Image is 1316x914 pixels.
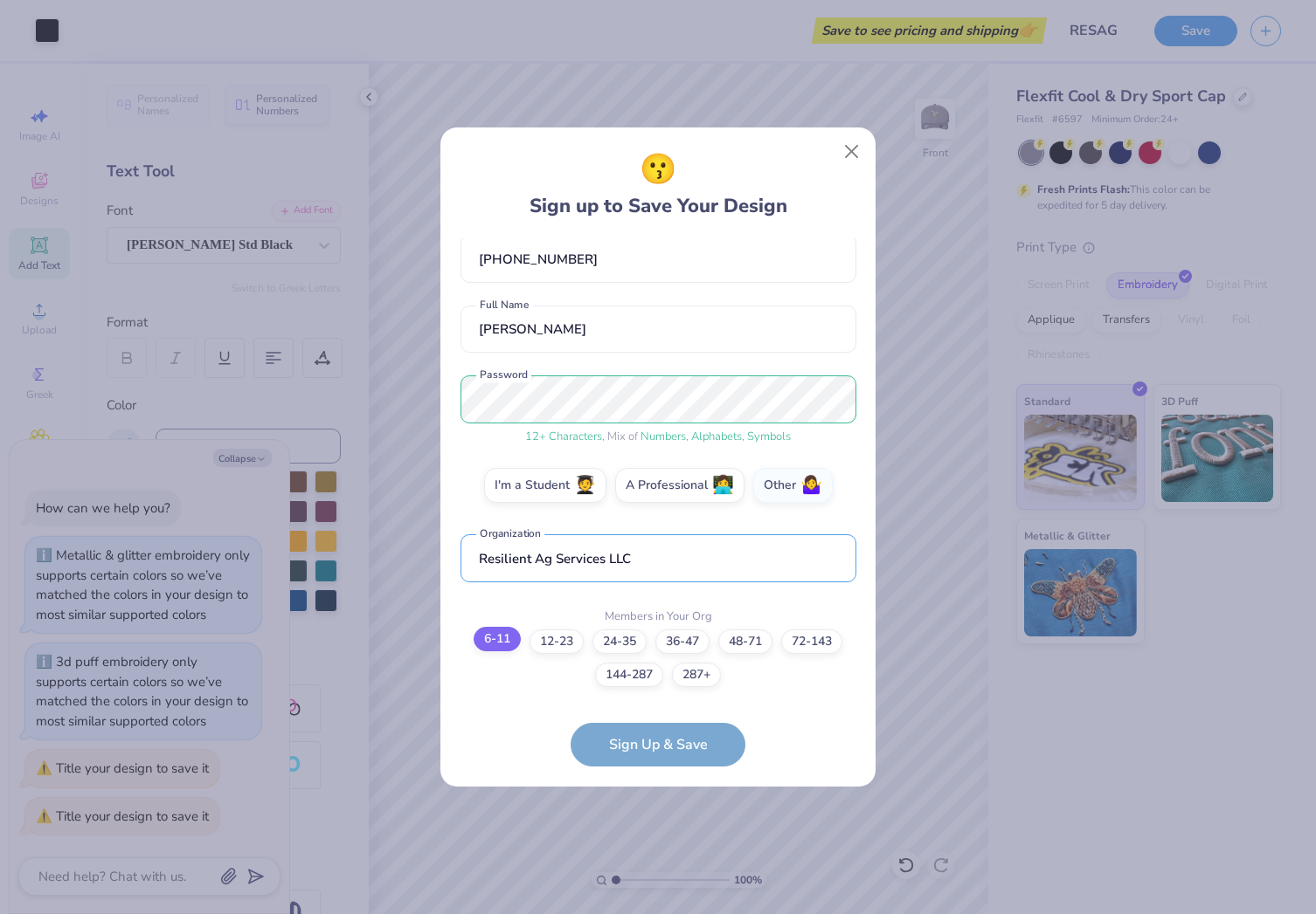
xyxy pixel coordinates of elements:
span: 😗 [640,148,676,192]
label: 287+ [672,663,721,687]
label: 6-11 [474,627,521,651]
label: 48-71 [718,629,772,654]
label: A Professional [615,468,745,503]
label: 12-23 [530,629,584,654]
button: Close [835,135,869,168]
span: Numbers [641,429,686,444]
span: 🧑‍🎓 [574,476,596,496]
label: 144-287 [595,663,663,687]
div: Sign up to Save Your Design [530,148,787,221]
span: 🤷‍♀️ [800,476,822,496]
label: Other [753,468,833,503]
span: 12 + Characters [525,429,602,444]
div: , Mix of , , [461,429,856,446]
span: Alphabets [691,429,742,444]
label: 24-35 [592,629,647,654]
span: 👩‍💻 [712,476,734,496]
label: Members in Your Org [605,608,712,626]
label: 72-143 [781,629,842,654]
label: I'm a Student [484,468,606,503]
span: Symbols [747,429,791,444]
label: 36-47 [655,629,710,654]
